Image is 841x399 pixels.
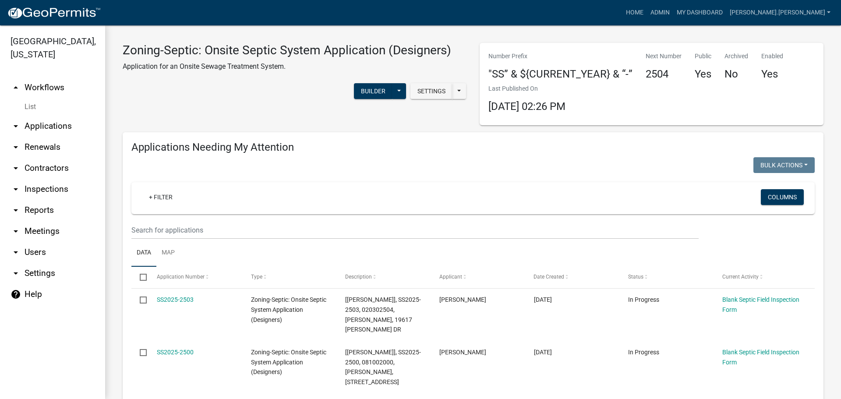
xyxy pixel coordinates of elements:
p: Application for an Onsite Sewage Treatment System. [123,61,451,72]
button: Builder [354,83,392,99]
h4: Applications Needing My Attention [131,141,815,154]
i: arrow_drop_down [11,226,21,237]
h4: Yes [695,68,711,81]
a: SS2025-2500 [157,349,194,356]
a: Home [622,4,647,21]
datatable-header-cell: Date Created [525,267,619,288]
p: Enabled [761,52,783,61]
span: [Jeff Rusness], SS2025-2503, 020302504, Francisco Armenta, 19617 JOHNSON DR [345,296,421,333]
span: Zoning-Septic: Onsite Septic System Application (Designers) [251,296,326,323]
input: Search for applications [131,221,699,239]
i: arrow_drop_down [11,247,21,258]
h4: No [724,68,748,81]
datatable-header-cell: Type [243,267,337,288]
span: 09/03/2025 [534,296,552,303]
span: [Jeff Rusness], SS2025-2500, 081002000, GREGORY JENSEN, 20306 CO RD 131 [345,349,421,385]
h4: Yes [761,68,783,81]
i: arrow_drop_down [11,163,21,173]
i: arrow_drop_down [11,268,21,279]
i: arrow_drop_down [11,121,21,131]
a: SS2025-2503 [157,296,194,303]
button: Settings [410,83,452,99]
span: In Progress [628,296,659,303]
h4: 2504 [646,68,682,81]
datatable-header-cell: Status [620,267,714,288]
datatable-header-cell: Application Number [148,267,242,288]
datatable-header-cell: Select [131,267,148,288]
button: Columns [761,189,804,205]
span: Timothy D Smith [439,296,486,303]
p: Public [695,52,711,61]
a: My Dashboard [673,4,726,21]
datatable-header-cell: Current Activity [714,267,808,288]
a: Map [156,239,180,267]
i: arrow_drop_down [11,142,21,152]
span: Zoning-Septic: Onsite Septic System Application (Designers) [251,349,326,376]
span: Applicant [439,274,462,280]
span: Current Activity [722,274,759,280]
span: In Progress [628,349,659,356]
p: Next Number [646,52,682,61]
a: Blank Septic Field Inspection Form [722,296,799,313]
i: arrow_drop_up [11,82,21,93]
i: arrow_drop_down [11,184,21,194]
span: Application Number [157,274,205,280]
p: Number Prefix [488,52,633,61]
span: Description [345,274,372,280]
a: Data [131,239,156,267]
span: Date Created [534,274,565,280]
span: Status [628,274,643,280]
span: 09/02/2025 [534,349,552,356]
h4: "SS” & ${CURRENT_YEAR} & “-” [488,68,633,81]
p: Archived [724,52,748,61]
i: help [11,289,21,300]
h3: Zoning-Septic: Onsite Septic System Application (Designers) [123,43,451,58]
a: Admin [647,4,673,21]
button: Bulk Actions [753,157,815,173]
span: Scott M Ellingson [439,349,486,356]
span: Type [251,274,262,280]
a: + Filter [142,189,180,205]
p: Last Published On [488,84,565,93]
datatable-header-cell: Description [337,267,431,288]
datatable-header-cell: Applicant [431,267,525,288]
i: arrow_drop_down [11,205,21,215]
a: Blank Septic Field Inspection Form [722,349,799,366]
a: [PERSON_NAME].[PERSON_NAME] [726,4,834,21]
span: [DATE] 02:26 PM [488,100,565,113]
